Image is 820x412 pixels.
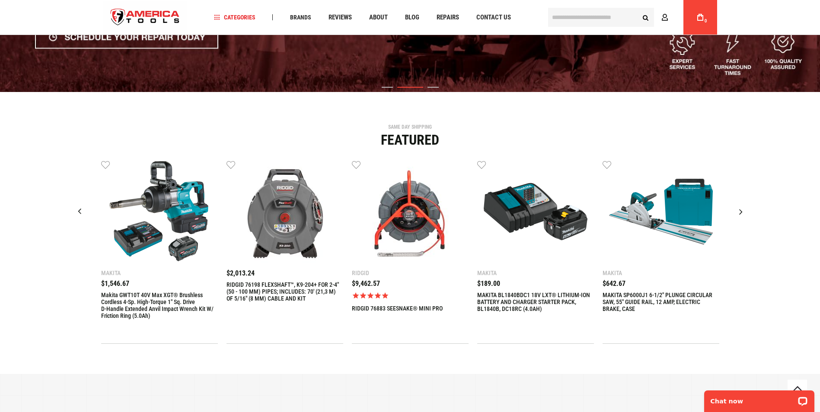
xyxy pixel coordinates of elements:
span: $9,462.57 [352,279,380,288]
a: Repairs [433,12,463,23]
a: Brands [286,12,315,23]
div: 1 / 9 [101,160,218,344]
div: 4 / 9 [477,160,594,344]
span: $189.00 [477,279,500,288]
span: $642.67 [603,279,625,288]
button: Search [638,9,654,25]
a: RIDGID 76198 FLEXSHAFT™, K9-204+ FOR 2-4" (50 - 100 MM) PIPES; INCLUDES: 70' (21,3 M) OF 5/16" (8... [227,281,343,302]
div: 3 / 9 [352,160,469,344]
span: About [369,14,388,21]
span: Contact Us [476,14,511,21]
div: Featured [101,133,719,147]
a: store logo [103,1,187,34]
a: MAKITA SP6000J1 6-1/2" PLUNGE CIRCULAR SAW, 55" GUIDE RAIL, 12 AMP, ELECTRIC BRAKE, CASE [603,292,719,312]
a: Makita GWT10T 40V max XGT® Brushless Cordless 4‑Sp. High‑Torque 1" Sq. Drive D‑Handle Extended An... [101,292,218,319]
a: Blog [401,12,423,23]
div: Makita [477,270,594,276]
div: SAME DAY SHIPPING [101,124,719,130]
div: 5 / 9 [603,160,719,344]
span: Repairs [437,14,459,21]
img: Makita GWT10T 40V max XGT® Brushless Cordless 4‑Sp. High‑Torque 1" Sq. Drive D‑Handle Extended An... [108,160,211,263]
div: Makita [101,270,218,276]
a: MAKITA SP6000J1 6-1/2" PLUNGE CIRCULAR SAW, 55" GUIDE RAIL, 12 AMP, ELECTRIC BRAKE, CASE [603,160,719,266]
img: RIDGID 76883 SEESNAKE® MINI PRO [358,160,462,263]
div: Ridgid [352,270,469,276]
span: Blog [405,14,419,21]
a: Makita GWT10T 40V max XGT® Brushless Cordless 4‑Sp. High‑Torque 1" Sq. Drive D‑Handle Extended An... [101,160,218,266]
a: Categories [210,12,259,23]
div: Next slide [730,201,752,222]
div: Previous slide [69,201,90,222]
a: RIDGID 76883 SEESNAKE® MINI PRO [352,160,469,266]
img: RIDGID 76198 FLEXSHAFT™, K9-204+ FOR 2-4 [233,160,337,263]
img: MAKITA SP6000J1 6-1/2" PLUNGE CIRCULAR SAW, 55" GUIDE RAIL, 12 AMP, ELECTRIC BRAKE, CASE [609,160,713,263]
div: Makita [603,270,719,276]
a: Reviews [325,12,356,23]
span: Reviews [329,14,352,21]
iframe: LiveChat chat widget [699,385,820,412]
div: 2 / 9 [227,160,343,344]
img: MAKITA BL1840BDC1 18V LXT® LITHIUM-ION BATTERY AND CHARGER STARTER PACK, BL1840B, DC18RC (4.0AH) [484,160,587,263]
span: Categories [214,14,255,20]
a: MAKITA BL1840BDC1 18V LXT® LITHIUM-ION BATTERY AND CHARGER STARTER PACK, BL1840B, DC18RC (4.0AH) [477,292,594,312]
a: RIDGID 76198 FLEXSHAFT™, K9-204+ FOR 2-4 [227,160,343,266]
a: Contact Us [472,12,515,23]
span: Rated 5.0 out of 5 stars 1 reviews [352,292,469,300]
span: $2,013.24 [227,269,255,277]
span: Brands [290,14,311,20]
a: About [365,12,392,23]
span: 0 [705,19,707,23]
span: $1,546.67 [101,279,129,288]
img: America Tools [103,1,187,34]
a: MAKITA BL1840BDC1 18V LXT® LITHIUM-ION BATTERY AND CHARGER STARTER PACK, BL1840B, DC18RC (4.0AH) [477,160,594,266]
a: RIDGID 76883 SEESNAKE® MINI PRO [352,305,443,312]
